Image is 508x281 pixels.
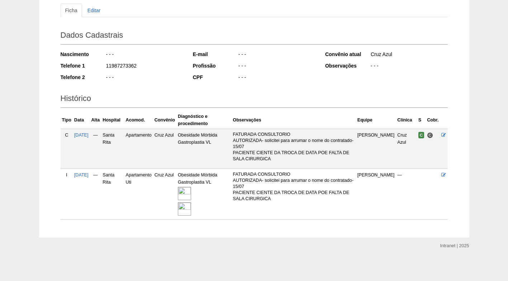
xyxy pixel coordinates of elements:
[153,129,176,169] td: Cruz Azul
[61,51,105,58] div: Nascimento
[193,74,238,81] div: CPF
[176,111,232,129] th: Diagnóstico e procedimento
[124,169,153,220] td: Apartamento Uti
[176,129,232,169] td: Obesidade Mórbida Gastroplastia VL
[370,51,448,60] div: Cruz Azul
[61,91,448,108] h2: Histórico
[153,169,176,220] td: Cruz Azul
[233,171,355,202] p: FATURADA CONSULTORIO AUTORIZADA- solicitei para arrumar o nome do contratado-15/07 PACIENTE CIENT...
[418,132,424,138] span: Confirmada
[370,62,448,71] div: - - -
[426,111,440,129] th: Cobr.
[83,4,105,17] a: Editar
[61,4,82,17] a: Ficha
[61,62,105,69] div: Telefone 1
[105,51,183,60] div: - - -
[124,129,153,169] td: Apartamento
[90,169,101,220] td: —
[105,62,183,71] div: 11987273362
[62,171,71,179] div: I
[232,111,356,129] th: Observações
[90,111,101,129] th: Alta
[73,111,90,129] th: Data
[62,132,71,139] div: C
[176,169,232,220] td: Obesidade Mórbida Gastroplastia VL
[61,111,73,129] th: Tipo
[238,51,315,60] div: - - -
[356,129,396,169] td: [PERSON_NAME]
[101,169,124,220] td: Santa Rita
[238,62,315,71] div: - - -
[356,111,396,129] th: Equipe
[427,132,433,138] span: Consultório
[356,169,396,220] td: [PERSON_NAME]
[396,111,417,129] th: Clínica
[105,74,183,83] div: - - -
[396,129,417,169] td: Cruz Azul
[90,129,101,169] td: —
[61,28,448,45] h2: Dados Cadastrais
[193,51,238,58] div: E-mail
[325,51,370,58] div: Convênio atual
[193,62,238,69] div: Profissão
[61,74,105,81] div: Telefone 2
[74,172,89,178] a: [DATE]
[74,133,89,138] a: [DATE]
[238,74,315,83] div: - - -
[417,111,426,129] th: S
[101,111,124,129] th: Hospital
[233,132,355,162] p: FATURADA CONSULTORIO AUTORIZADA- solicitei para arrumar o nome do contratado-15/07 PACIENTE CIENT...
[124,111,153,129] th: Acomod.
[440,242,469,249] div: Intranet | 2025
[325,62,370,69] div: Observações
[153,111,176,129] th: Convênio
[101,129,124,169] td: Santa Rita
[396,169,417,220] td: —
